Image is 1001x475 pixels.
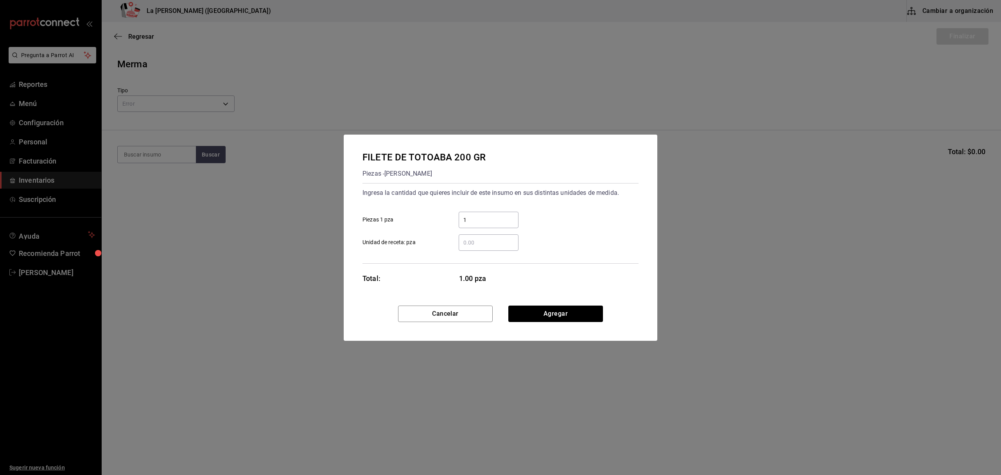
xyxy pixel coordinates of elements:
span: Piezas 1 pza [362,216,394,224]
span: 1.00 pza [459,273,519,284]
div: Piezas - [PERSON_NAME] [362,167,486,180]
div: Ingresa la cantidad que quieres incluir de este insumo en sus distintas unidades de medida. [362,187,639,199]
span: Unidad de receta: pza [362,238,416,246]
button: Cancelar [398,306,493,322]
div: FILETE DE TOTOABA 200 GR [362,150,486,164]
div: Total: [362,273,380,284]
button: Agregar [508,306,603,322]
input: Unidad de receta: pza [459,238,518,247]
input: Piezas 1 pza [459,215,518,225]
